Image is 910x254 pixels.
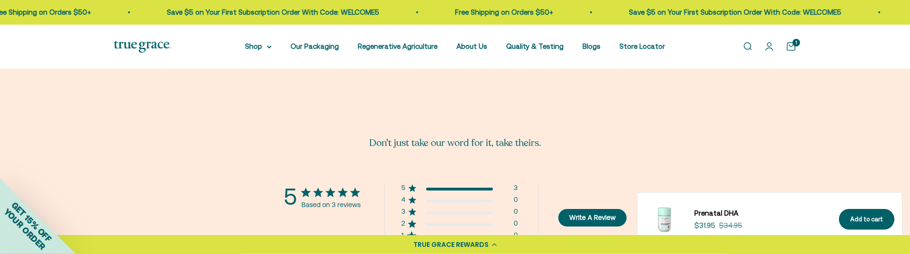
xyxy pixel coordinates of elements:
div: 3 [401,208,405,216]
div: 5 [284,182,297,209]
div: 3 [514,184,518,196]
div: 2 star by 0 reviews [401,219,518,231]
compare-at-price: $34.95 [719,220,742,231]
div: 0 [514,231,518,243]
a: Free Shipping on Orders $50+ [440,8,538,16]
a: About Us [456,42,487,50]
span: GET 15% OFF [9,200,54,244]
div: 5 out of 5 stars [301,188,361,197]
img: Prenatal DHA for Brain & Eye Development* For women during pre-conception, pregnancy, and lactati... [645,200,683,238]
span: YOUR ORDER [2,207,47,252]
button: Add to cart [839,209,894,230]
p: Save $5 on Your First Subscription Order With Code: WELCOME5 [152,7,364,18]
button: Write A Review [558,209,627,227]
div: Based on 3 reviews [301,201,361,209]
div: Add to cart [850,215,883,225]
a: Our Packaging [291,42,339,50]
div: 1 [401,231,404,240]
div: 3 star by 0 reviews [401,208,518,219]
sale-price: $31.95 [694,220,715,231]
div: 5 star by 3 reviews [401,184,518,196]
a: Blogs [582,42,601,50]
div: 1 star by 0 reviews [401,231,518,243]
div: TRUE GRACE REWARDS [413,240,489,250]
div: 5 [401,184,405,192]
p: Don't just take our word for it, take theirs. [318,136,591,149]
a: Regenerative Agriculture [358,42,437,50]
a: Store Locator [619,42,665,50]
p: Save $5 on Your First Subscription Order With Code: WELCOME5 [614,7,827,18]
a: Quality & Testing [506,42,564,50]
div: 2 [401,219,405,228]
a: Prenatal DHA [694,208,828,219]
div: 0 [514,208,518,219]
div: 0 [514,219,518,231]
summary: Shop [245,41,272,52]
div: 4 star by 0 reviews [401,196,518,208]
div: 0 [514,196,518,208]
cart-count: 1 [792,39,800,46]
div: 4 [401,196,405,204]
